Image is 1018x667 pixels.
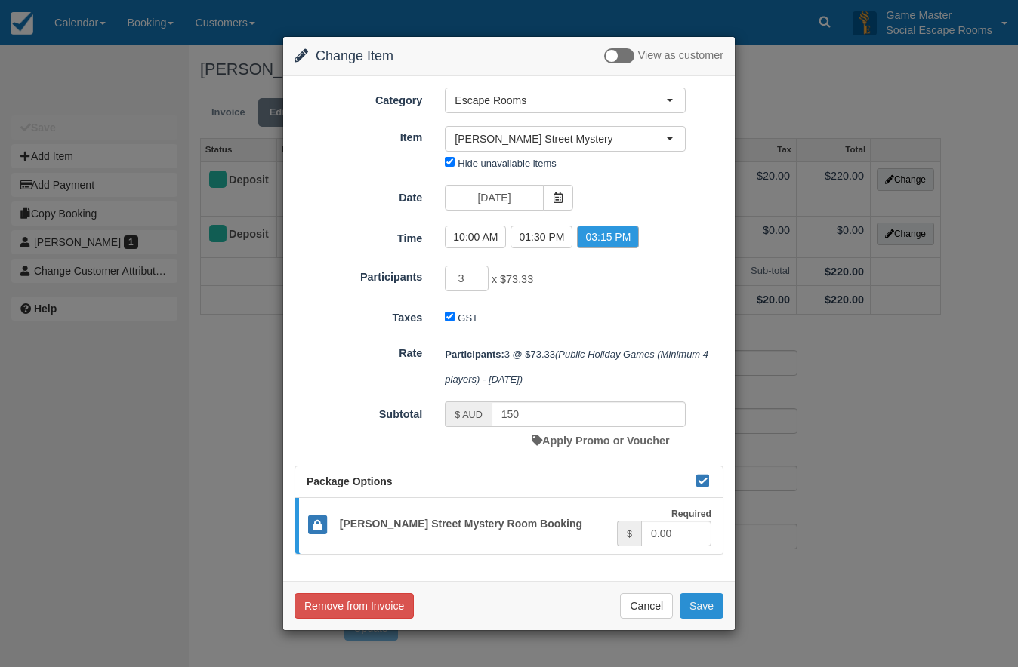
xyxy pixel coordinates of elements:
span: Package Options [307,475,393,487]
button: Cancel [620,593,673,619]
h5: [PERSON_NAME] Street Mystery Room Booking [329,518,617,530]
button: Save [680,593,723,619]
small: $ [627,529,632,539]
button: Escape Rooms [445,88,686,113]
label: Rate [283,340,433,361]
small: $ AUD [455,410,482,420]
div: 3 @ $73.33 [433,342,735,392]
label: Hide unavailable items [458,158,556,169]
input: Participants [445,266,489,291]
span: View as customer [638,50,723,62]
button: [PERSON_NAME] Street Mystery [445,126,686,152]
strong: Participants [445,349,504,360]
label: 01:30 PM [511,226,572,248]
label: 10:00 AM [445,226,506,248]
span: Change Item [316,48,393,63]
label: Time [283,226,433,247]
label: Item [283,124,433,146]
a: Apply Promo or Voucher [532,435,669,447]
a: [PERSON_NAME] Street Mystery Room Booking Required $ [295,498,723,555]
label: Date [283,185,433,206]
label: GST [458,312,478,324]
span: Escape Rooms [455,93,666,108]
span: [PERSON_NAME] Street Mystery [455,131,666,146]
label: Category [283,88,433,109]
span: x $73.33 [492,274,533,286]
button: Remove from Invoice [295,593,414,619]
em: (Public Holiday Games (Minimum 4 players) - [DATE]) [445,349,711,385]
label: Subtotal [283,401,433,423]
strong: Required [671,509,711,519]
label: Participants [283,264,433,285]
label: Taxes [283,305,433,326]
label: 03:15 PM [577,226,639,248]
